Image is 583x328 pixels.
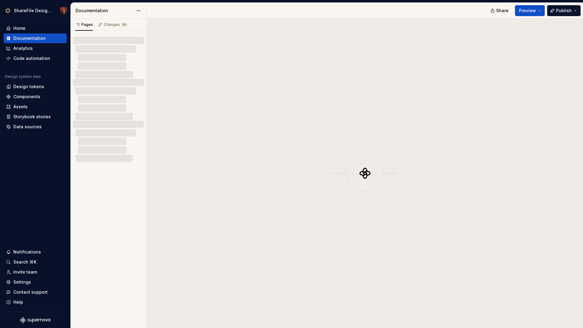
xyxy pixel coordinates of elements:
[60,7,67,14] img: Douglas Goodman
[4,257,67,267] button: Search ⌘K
[75,22,93,27] div: Pages
[13,249,41,255] div: Notifications
[4,7,12,14] img: 16fa4d48-c719-41e7-904a-cec51ff481f5.png
[13,25,26,31] div: Home
[5,74,41,79] div: Design system data
[4,82,67,91] a: Design tokens
[13,269,37,275] div: Invite team
[13,289,48,295] div: Contact support
[4,277,67,287] a: Settings
[13,94,40,100] div: Components
[4,297,67,307] button: Help
[121,22,128,27] span: 30
[13,35,46,41] div: Documentation
[13,84,44,90] div: Design tokens
[13,259,36,265] div: Search ⌘K
[76,8,133,14] div: Documentation
[496,8,509,14] span: Share
[13,114,51,120] div: Storybook stories
[13,124,42,130] div: Data sources
[4,112,67,122] a: Storybook stories
[13,55,50,61] div: Code automation
[4,122,67,132] a: Data sources
[13,299,23,305] div: Help
[4,54,67,63] a: Code automation
[13,279,31,285] div: Settings
[4,33,67,43] a: Documentation
[4,43,67,53] a: Analytics
[1,4,69,17] button: ShareFile Design SystemDouglas Goodman
[519,8,536,14] span: Preview
[556,8,572,14] span: Publish
[4,92,67,102] a: Components
[515,5,545,16] button: Preview
[4,287,67,297] button: Contact support
[4,102,67,112] a: Assets
[4,23,67,33] a: Home
[104,22,128,27] div: Changes
[13,104,28,110] div: Assets
[4,247,67,257] button: Notifications
[14,8,53,14] div: ShareFile Design System
[547,5,581,16] button: Publish
[20,317,50,323] svg: Supernova Logo
[4,267,67,277] a: Invite team
[13,45,33,51] div: Analytics
[487,5,513,16] button: Share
